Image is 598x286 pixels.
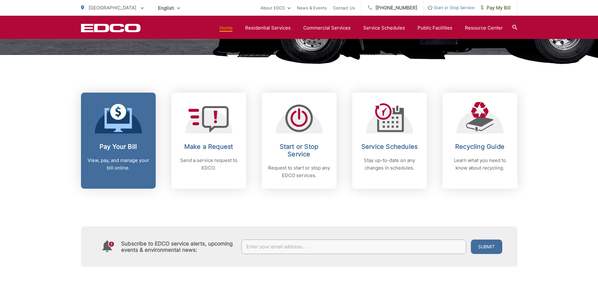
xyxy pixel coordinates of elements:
a: EDCD logo. Return to the homepage. [81,24,141,32]
p: Learn what you need to know about recycling. [449,157,511,172]
span: English [153,3,185,13]
p: Send a service request to EDCO. [178,157,240,172]
a: Service Schedules Stay up-to-date on any changes in schedules. [352,93,427,189]
a: Commercial Services [303,24,351,32]
p: Stay up-to-date on any changes in schedules. [358,157,421,172]
button: Submit [471,240,502,254]
input: Enter your email address... [241,240,466,254]
a: Make a Request Send a service request to EDCO. [171,93,246,189]
span: Pay My Bill [481,4,511,12]
h2: Make a Request [178,143,240,150]
a: Contact Us [333,4,355,12]
h2: Start or Stop Service [268,143,330,158]
p: View, pay, and manage your bill online. [87,157,149,172]
a: News & Events [297,4,327,12]
a: Service Schedules [363,24,405,32]
p: Request to start or stop any EDCO services. [268,164,330,179]
h2: Recycling Guide [449,143,511,150]
a: Public Facilities [418,24,452,32]
a: Residential Services [245,24,291,32]
span: [GEOGRAPHIC_DATA] [89,5,136,11]
h4: Subscribe to EDCO service alerts, upcoming events & environmental news: [121,240,235,253]
a: Pay Your Bill View, pay, and manage your bill online. [81,93,156,189]
a: About EDCO [261,4,291,12]
a: Resource Center [465,24,503,32]
a: Home [219,24,233,32]
a: Recycling Guide Learn what you need to know about recycling. [443,93,517,189]
h2: Service Schedules [358,143,421,150]
h2: Pay Your Bill [87,143,149,150]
